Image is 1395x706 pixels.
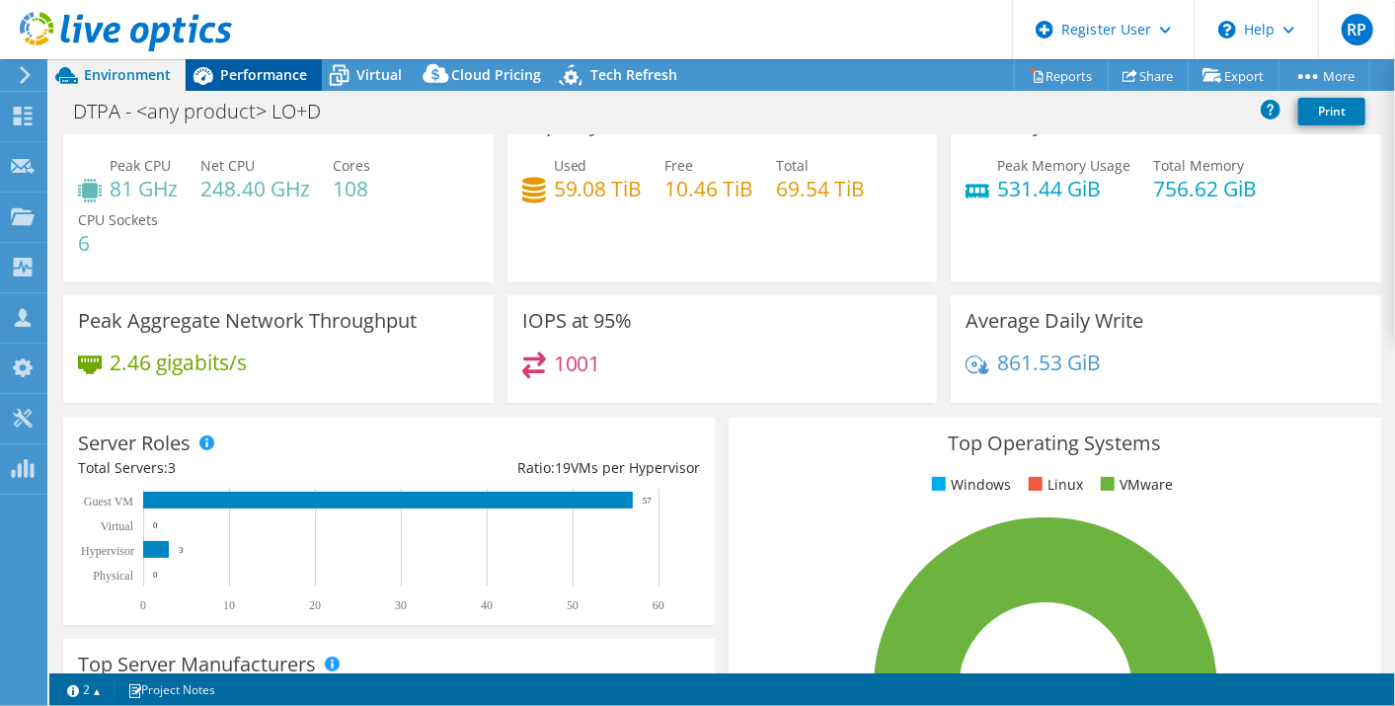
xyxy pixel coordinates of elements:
[643,496,653,506] text: 57
[53,677,115,702] a: 2
[84,495,133,509] text: Guest VM
[200,178,310,199] h4: 248.40 GHz
[1279,60,1370,91] a: More
[78,210,158,229] span: CPU Sockets
[1108,60,1189,91] a: Share
[555,458,571,477] span: 19
[590,65,677,84] span: Tech Refresh
[333,178,370,199] h4: 108
[101,519,134,533] text: Virtual
[1342,14,1373,45] span: RP
[777,156,810,175] span: Total
[1153,178,1257,199] h4: 756.62 GiB
[356,65,402,84] span: Virtual
[554,353,601,374] h4: 1001
[200,156,255,175] span: Net CPU
[997,156,1130,175] span: Peak Memory Usage
[179,545,184,555] text: 3
[153,520,158,530] text: 0
[1096,474,1173,496] li: VMware
[927,474,1011,496] li: Windows
[653,598,664,612] text: 60
[220,65,307,84] span: Performance
[78,432,191,454] h3: Server Roles
[93,569,133,583] text: Physical
[554,178,643,199] h4: 59.08 TiB
[223,598,235,612] text: 10
[78,457,389,479] div: Total Servers:
[114,677,229,702] a: Project Notes
[153,570,158,580] text: 0
[1024,474,1083,496] li: Linux
[78,232,158,254] h4: 6
[1188,60,1279,91] a: Export
[665,178,754,199] h4: 10.46 TiB
[1298,98,1365,125] a: Print
[168,458,176,477] span: 3
[84,65,171,84] span: Environment
[665,156,694,175] span: Free
[743,432,1365,454] h3: Top Operating Systems
[110,352,247,373] h4: 2.46 gigabits/s
[567,598,579,612] text: 50
[1014,60,1109,91] a: Reports
[997,178,1130,199] h4: 531.44 GiB
[333,156,370,175] span: Cores
[395,598,407,612] text: 30
[1153,156,1244,175] span: Total Memory
[64,101,351,122] h1: DTPA - <any product> LO+D
[110,156,171,175] span: Peak CPU
[309,598,321,612] text: 20
[78,310,417,332] h3: Peak Aggregate Network Throughput
[110,178,178,199] h4: 81 GHz
[522,310,633,332] h3: IOPS at 95%
[997,352,1101,373] h4: 861.53 GiB
[966,310,1143,332] h3: Average Daily Write
[140,598,146,612] text: 0
[1218,21,1236,39] svg: \n
[81,544,134,558] text: Hypervisor
[389,457,700,479] div: Ratio: VMs per Hypervisor
[451,65,541,84] span: Cloud Pricing
[554,156,587,175] span: Used
[78,654,316,675] h3: Top Server Manufacturers
[481,598,493,612] text: 40
[777,178,866,199] h4: 69.54 TiB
